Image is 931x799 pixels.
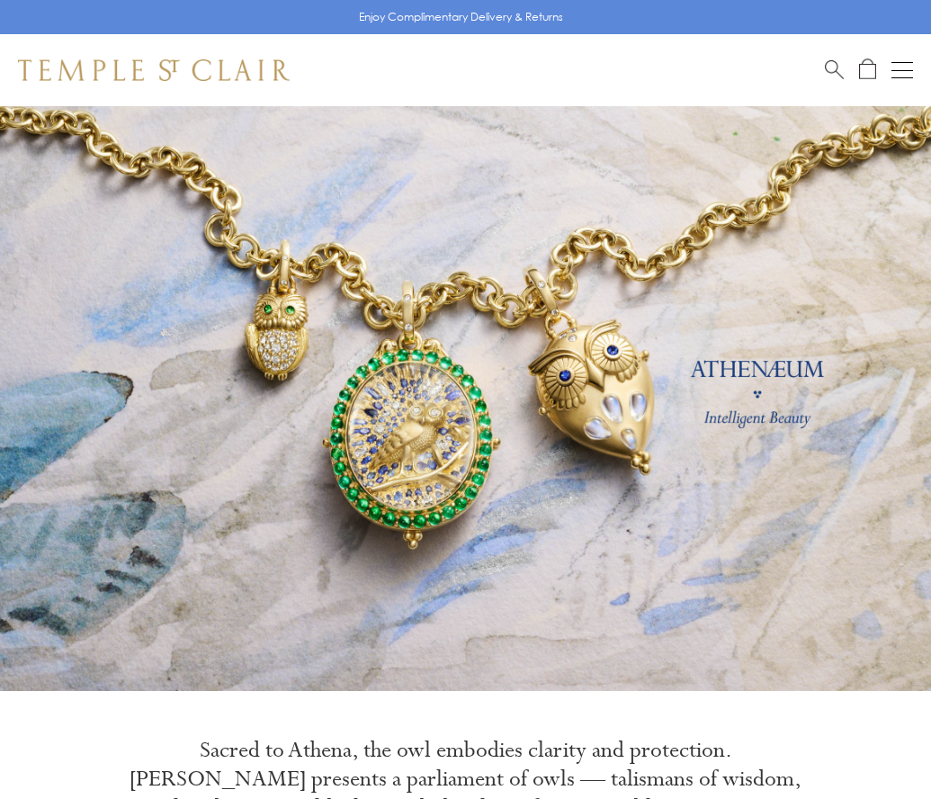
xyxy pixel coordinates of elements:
button: Open navigation [891,59,913,81]
a: Search [825,58,844,81]
img: Temple St. Clair [18,59,290,81]
p: Enjoy Complimentary Delivery & Returns [359,8,563,26]
a: Open Shopping Bag [859,58,876,81]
